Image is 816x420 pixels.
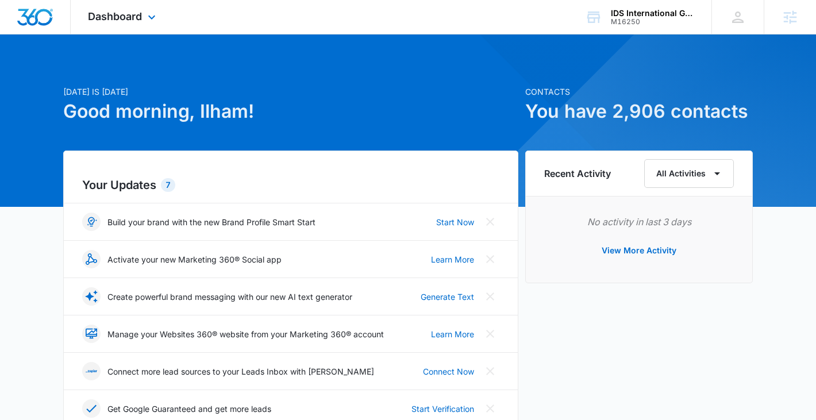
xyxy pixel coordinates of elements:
[481,325,499,343] button: Close
[411,403,474,415] a: Start Verification
[114,67,124,76] img: tab_keywords_by_traffic_grey.svg
[44,68,103,75] div: Domain Overview
[644,159,734,188] button: All Activities
[107,403,271,415] p: Get Google Guaranteed and get more leads
[423,365,474,377] a: Connect Now
[88,10,142,22] span: Dashboard
[436,216,474,228] a: Start Now
[525,98,753,125] h1: You have 2,906 contacts
[18,18,28,28] img: logo_orange.svg
[481,399,499,418] button: Close
[481,250,499,268] button: Close
[481,362,499,380] button: Close
[481,287,499,306] button: Close
[161,178,175,192] div: 7
[611,9,695,18] div: account name
[31,67,40,76] img: tab_domain_overview_orange.svg
[107,253,282,265] p: Activate your new Marketing 360® Social app
[82,176,499,194] h2: Your Updates
[544,167,611,180] h6: Recent Activity
[63,98,518,125] h1: Good morning, Ilham!
[590,237,688,264] button: View More Activity
[431,253,474,265] a: Learn More
[127,68,194,75] div: Keywords by Traffic
[30,30,126,39] div: Domain: [DOMAIN_NAME]
[107,291,352,303] p: Create powerful brand messaging with our new AI text generator
[544,215,734,229] p: No activity in last 3 days
[63,86,518,98] p: [DATE] is [DATE]
[481,213,499,231] button: Close
[107,328,384,340] p: Manage your Websites 360® website from your Marketing 360® account
[525,86,753,98] p: Contacts
[107,216,315,228] p: Build your brand with the new Brand Profile Smart Start
[18,30,28,39] img: website_grey.svg
[431,328,474,340] a: Learn More
[421,291,474,303] a: Generate Text
[611,18,695,26] div: account id
[107,365,374,377] p: Connect more lead sources to your Leads Inbox with [PERSON_NAME]
[32,18,56,28] div: v 4.0.25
